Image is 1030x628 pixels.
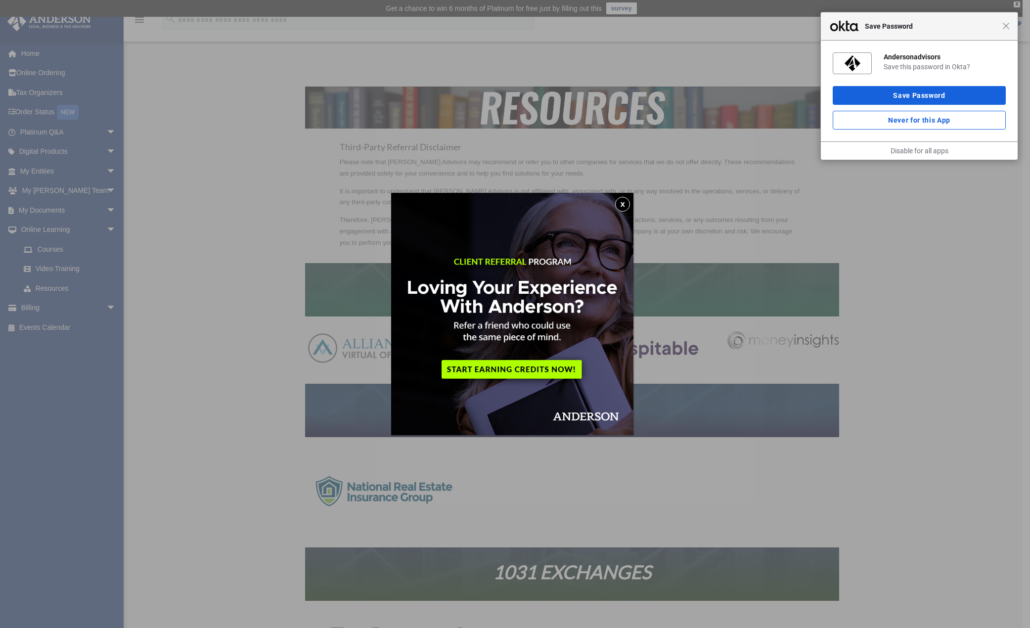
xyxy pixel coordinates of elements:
button: Save Password [833,86,1006,105]
button: Never for this App [833,111,1006,130]
div: Andersonadvisors [884,52,1006,61]
div: Save this password in Okta? [884,62,1006,71]
button: Close [615,197,630,212]
img: nr4NPwAAAAZJREFUAwAwEkJbZx1BKgAAAABJRU5ErkJggg== [845,55,860,71]
a: Disable for all apps [891,147,948,155]
span: Save Password [860,20,1002,32]
span: Close [1002,22,1010,30]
